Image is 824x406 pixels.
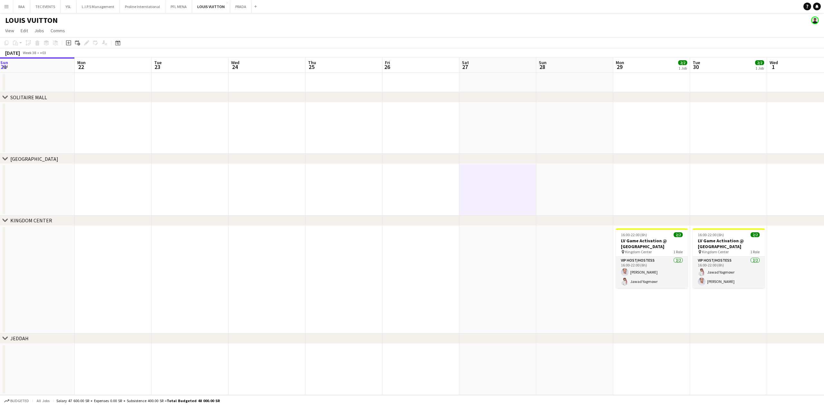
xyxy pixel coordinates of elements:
[10,335,29,342] div: JEDDAH
[35,398,51,403] span: All jobs
[3,26,17,35] a: View
[165,0,192,13] button: PFL MENA
[10,156,58,162] div: [GEOGRAPHIC_DATA]
[21,28,28,34] span: Edit
[77,0,120,13] button: L.I.P.S Management
[167,398,220,403] span: Total Budgeted 48 000.00 SR
[34,28,44,34] span: Jobs
[5,28,14,34] span: View
[56,398,220,403] div: Salary 47 600.00 SR + Expenses 0.00 SR + Subsistence 400.00 SR =
[48,26,68,35] a: Comms
[21,50,37,55] span: Week 38
[30,0,61,13] button: TEC EVENTS
[18,26,31,35] a: Edit
[5,15,58,25] h1: LOUIS VUITTON
[192,0,230,13] button: LOUIS VUITTON
[61,0,77,13] button: YSL
[10,399,29,403] span: Budgeted
[32,26,47,35] a: Jobs
[40,50,46,55] div: +03
[10,94,47,101] div: SOLITAIRE MALL
[811,16,819,24] app-user-avatar: Kenan Tesfaselase
[120,0,165,13] button: Proline Interntational
[3,397,30,404] button: Budgeted
[13,0,30,13] button: RAA
[10,217,52,224] div: KINGDOM CENTER
[51,28,65,34] span: Comms
[230,0,252,13] button: PRADA
[5,50,20,56] div: [DATE]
